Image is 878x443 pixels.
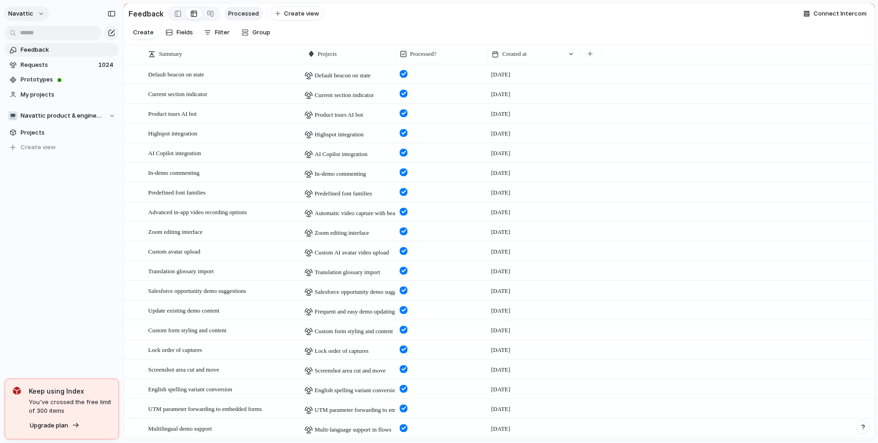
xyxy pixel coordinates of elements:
[148,189,206,196] span: Predefined font families
[5,109,119,123] button: 💻Navattic product & engineering
[148,327,226,334] span: Custom form styling and content
[315,130,364,139] span: Highspot integration
[5,73,119,86] a: Prototypes
[491,306,510,315] span: [DATE]
[228,9,259,18] span: Processed
[491,227,510,237] span: [DATE]
[315,327,393,336] span: Custom form styling and content
[503,49,527,59] span: Created at
[4,6,49,21] button: navattic
[21,60,96,70] span: Requests
[148,228,203,235] span: Zoom editing interface
[315,268,380,277] span: Translation glossary import
[491,149,510,158] span: [DATE]
[491,90,510,99] span: [DATE]
[491,168,510,178] span: [DATE]
[159,49,182,59] span: Summary
[5,43,119,57] a: Feedback
[225,7,262,21] a: Processed
[128,8,164,19] h2: Feedback
[491,405,510,414] span: [DATE]
[491,267,510,276] span: [DATE]
[162,25,197,40] button: Fields
[21,75,116,84] span: Prototypes
[21,111,104,120] span: Navattic product & engineering
[148,307,219,314] span: Update existing demo content
[133,28,154,37] span: Create
[148,425,212,432] span: Multilingual demo support
[148,366,219,373] span: Screenshot area cut and move
[284,9,319,18] span: Create view
[5,140,119,154] button: Create view
[315,91,374,100] span: Current section indicator
[5,88,119,102] a: My projects
[8,111,17,120] div: 💻
[491,326,510,335] span: [DATE]
[315,346,369,356] span: Lock order of captures
[21,90,116,99] span: My projects
[315,71,370,80] span: Default beacon on state
[491,109,510,119] span: [DATE]
[148,405,262,412] span: UTM parameter forwarding to embedded forms
[491,424,510,433] span: [DATE]
[315,209,426,218] span: Automatic video capture with beacon selection
[800,7,870,21] button: Connect Intercom
[148,110,197,117] span: Product tours AI bot
[5,126,119,140] a: Projects
[315,386,399,395] span: English spelling variant conversion
[315,228,369,238] span: Zoom editing interface
[27,419,82,432] button: Upgrade plan
[148,71,204,78] span: Default beacon on state
[315,307,451,316] span: Frequent and easy demo updating with embed integration
[491,385,510,394] span: [DATE]
[21,128,116,137] span: Projects
[270,6,324,21] button: Create view
[491,129,510,138] span: [DATE]
[318,49,337,59] span: Projects
[491,286,510,296] span: [DATE]
[315,405,428,415] span: UTM parameter forwarding to embedded forms
[315,425,391,434] span: Multi-language support in flows
[148,209,247,216] span: Advanced in-app video recording options
[21,45,116,54] span: Feedback
[29,386,111,396] span: Keep using Index
[410,49,437,59] span: Processed?
[148,346,202,353] span: Lock order of captures
[148,169,199,176] span: In-demo commenting
[491,70,510,79] span: [DATE]
[98,60,115,70] span: 1024
[177,28,193,37] span: Fields
[315,189,372,198] span: Predefined font families
[491,247,510,256] span: [DATE]
[5,58,119,72] a: Requests1024
[491,208,510,217] span: [DATE]
[491,365,510,374] span: [DATE]
[315,110,363,119] span: Product tours AI bot
[252,28,270,37] span: Group
[148,150,201,157] span: AI Copilot integration
[491,188,510,197] span: [DATE]
[8,9,33,18] span: navattic
[315,366,385,375] span: Screenshot area cut and move
[148,248,200,255] span: Custom avatar upload
[200,25,233,40] button: Filter
[21,143,56,152] span: Create view
[29,398,111,416] span: You've crossed the free limit of 300 items
[237,25,275,40] button: Group
[315,287,412,297] span: Salesforce opportunity demo suggestions
[148,287,246,294] span: Salesforce opportunity demo suggestions
[128,25,158,39] button: Create
[814,9,867,18] span: Connect Intercom
[148,91,207,97] span: Current section indicator
[315,169,366,178] span: In-demo commenting
[315,248,389,257] span: Custom AI avatar video upload
[215,28,230,37] span: Filter
[315,150,368,159] span: AI Copilot integration
[148,130,197,137] span: Highspot integration
[491,346,510,355] span: [DATE]
[30,421,68,430] span: Upgrade plan
[148,386,232,393] span: English spelling variant conversion
[148,268,214,275] span: Translation glossary import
